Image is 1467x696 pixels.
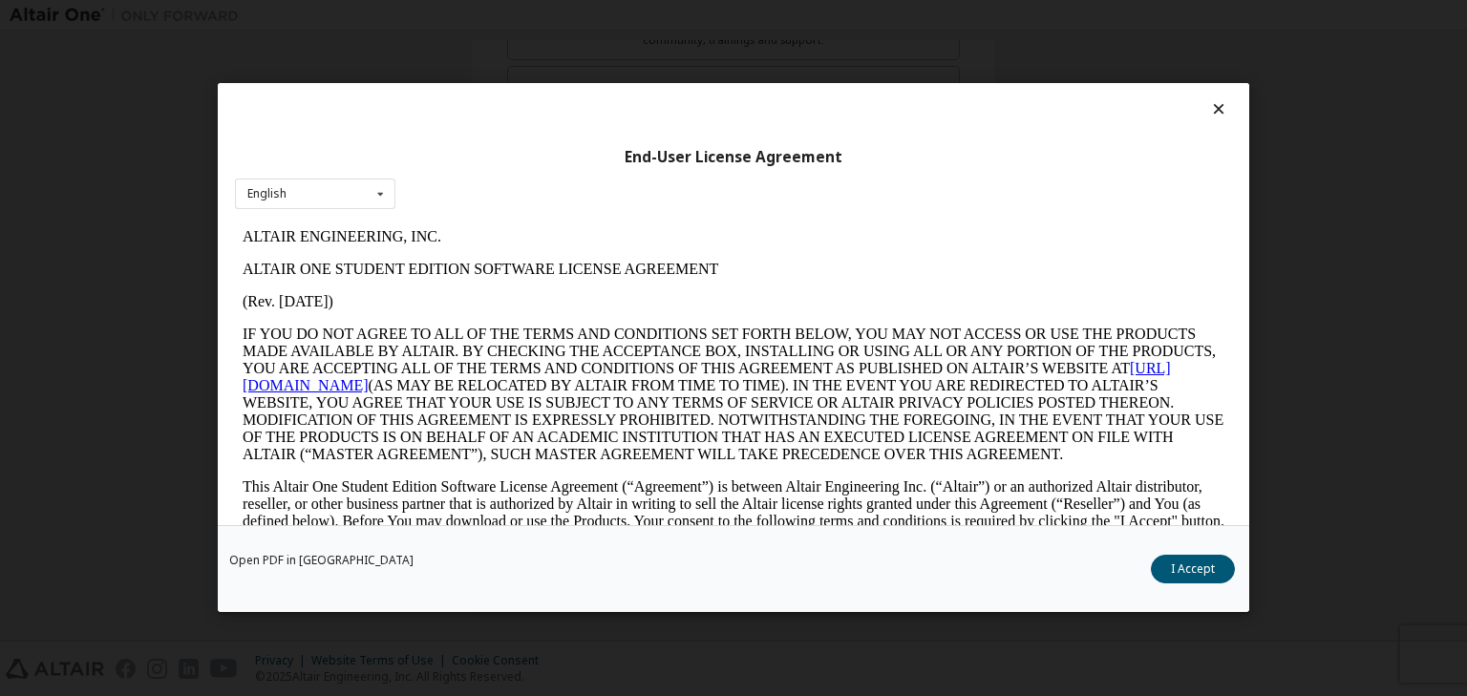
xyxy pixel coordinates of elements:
[229,556,414,567] a: Open PDF in [GEOGRAPHIC_DATA]
[1151,556,1235,584] button: I Accept
[8,40,989,57] p: ALTAIR ONE STUDENT EDITION SOFTWARE LICENSE AGREEMENT
[8,8,989,25] p: ALTAIR ENGINEERING, INC.
[8,105,989,243] p: IF YOU DO NOT AGREE TO ALL OF THE TERMS AND CONDITIONS SET FORTH BELOW, YOU MAY NOT ACCESS OR USE...
[247,188,287,200] div: English
[235,148,1232,167] div: End-User License Agreement
[8,73,989,90] p: (Rev. [DATE])
[8,258,989,327] p: This Altair One Student Edition Software License Agreement (“Agreement”) is between Altair Engine...
[8,139,936,173] a: [URL][DOMAIN_NAME]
